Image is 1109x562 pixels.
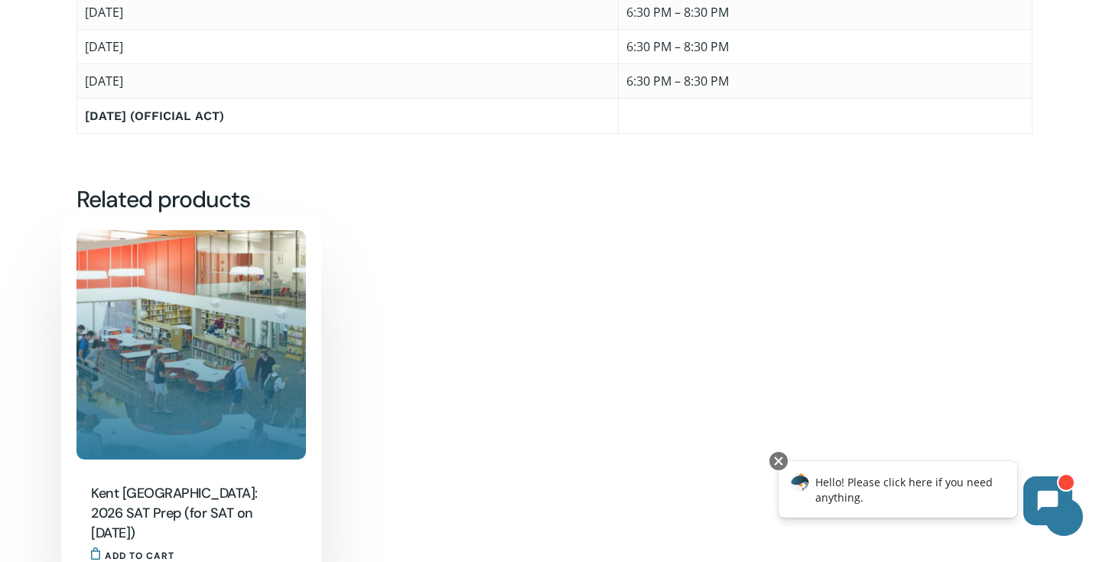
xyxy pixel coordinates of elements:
[76,230,306,460] img: Kent Denver
[77,63,619,98] td: [DATE]
[619,29,1033,63] td: 6:30 PM – 8:30 PM
[619,63,1033,98] td: 6:30 PM – 8:30 PM
[76,184,1033,215] h2: Related products
[91,483,282,544] a: Kent [GEOGRAPHIC_DATA]: 2026 SAT Prep (for SAT on [DATE])
[76,230,306,460] a: Kent Denver: 2026 SAT Prep (for SAT on March 14)
[85,109,224,123] b: [DATE] (OFFICIAL ACT)
[77,29,619,63] td: [DATE]
[763,449,1088,541] iframe: Chatbot
[91,547,174,560] a: Add to cart: “Kent Denver: 2026 SAT Prep (for SAT on March 14)”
